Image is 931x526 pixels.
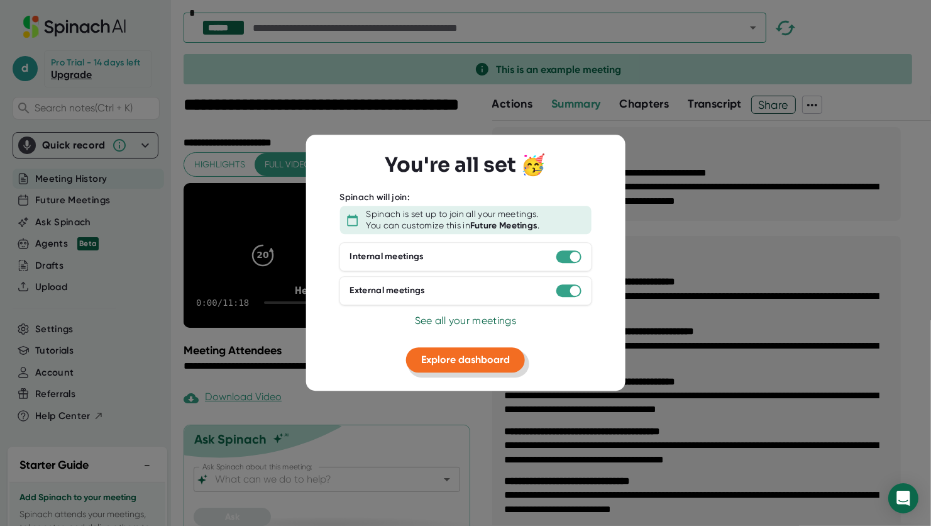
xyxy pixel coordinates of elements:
[350,286,426,297] div: External meetings
[340,192,410,203] div: Spinach will join:
[415,313,516,328] button: See all your meetings
[421,354,510,366] span: Explore dashboard
[385,154,546,177] h3: You're all set 🥳
[366,209,539,220] div: Spinach is set up to join all your meetings.
[366,220,540,232] div: You can customize this in .
[406,347,525,372] button: Explore dashboard
[888,483,918,513] div: Open Intercom Messenger
[350,252,424,263] div: Internal meetings
[415,315,516,327] span: See all your meetings
[470,220,538,231] b: Future Meetings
